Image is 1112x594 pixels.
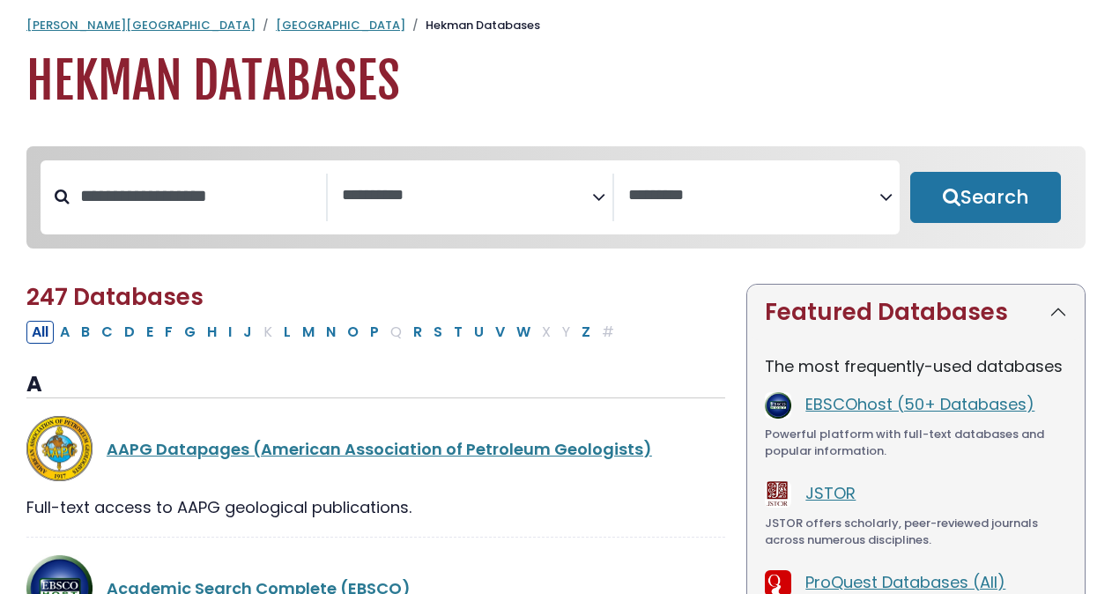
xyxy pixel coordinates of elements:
button: Filter Results I [223,321,237,344]
button: Submit for Search Results [910,172,1061,223]
button: Filter Results M [297,321,320,344]
button: Filter Results V [490,321,510,344]
div: Powerful platform with full-text databases and popular information. [765,426,1067,460]
span: 247 Databases [26,281,204,313]
div: JSTOR offers scholarly, peer-reviewed journals across numerous disciplines. [765,515,1067,549]
a: [PERSON_NAME][GEOGRAPHIC_DATA] [26,17,256,33]
a: JSTOR [805,482,856,504]
a: ProQuest Databases (All) [805,571,1005,593]
div: Full-text access to AAPG geological publications. [26,495,725,519]
button: Filter Results D [119,321,140,344]
button: Featured Databases [747,285,1085,340]
button: Filter Results J [238,321,257,344]
nav: breadcrumb [26,17,1086,34]
h3: A [26,372,725,398]
h1: Hekman Databases [26,52,1086,111]
textarea: Search [628,187,879,205]
button: Filter Results A [55,321,75,344]
button: Filter Results S [428,321,448,344]
a: EBSCOhost (50+ Databases) [805,393,1034,415]
a: AAPG Datapages (American Association of Petroleum Geologists) [107,438,652,460]
button: Filter Results N [321,321,341,344]
button: Filter Results Z [576,321,596,344]
textarea: Search [342,187,593,205]
input: Search database by title or keyword [70,182,326,211]
button: Filter Results H [202,321,222,344]
button: Filter Results P [365,321,384,344]
li: Hekman Databases [405,17,540,34]
button: Filter Results F [159,321,178,344]
p: The most frequently-used databases [765,354,1067,378]
button: Filter Results U [469,321,489,344]
div: Alpha-list to filter by first letter of database name [26,320,621,342]
button: All [26,321,54,344]
button: Filter Results C [96,321,118,344]
a: [GEOGRAPHIC_DATA] [276,17,405,33]
nav: Search filters [26,146,1086,249]
button: Filter Results T [449,321,468,344]
button: Filter Results L [278,321,296,344]
button: Filter Results R [408,321,427,344]
button: Filter Results O [342,321,364,344]
button: Filter Results G [179,321,201,344]
button: Filter Results B [76,321,95,344]
button: Filter Results E [141,321,159,344]
button: Filter Results W [511,321,536,344]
